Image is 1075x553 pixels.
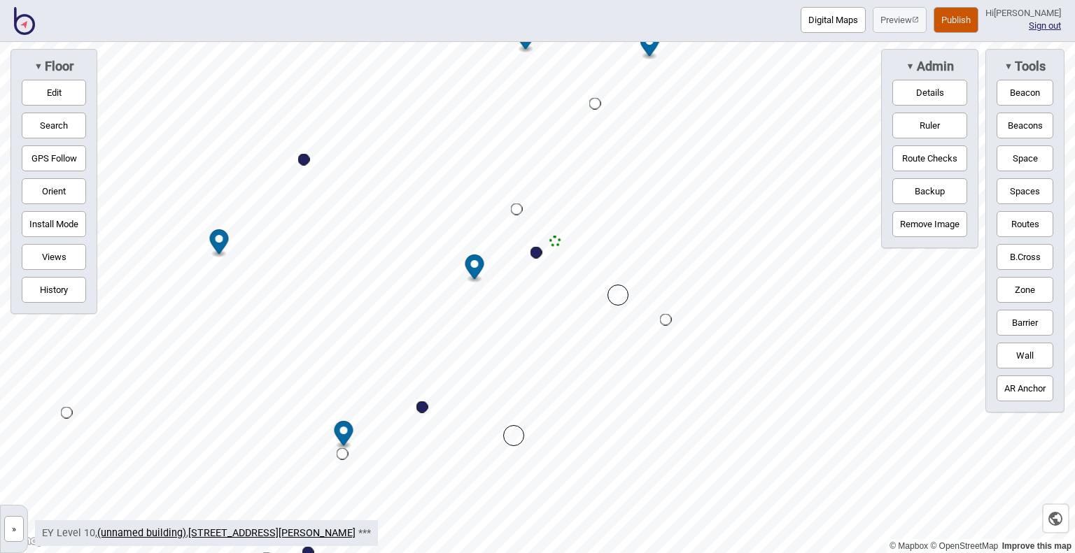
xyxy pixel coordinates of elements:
button: Barrier [997,310,1053,336]
button: Orient [22,178,86,204]
span: , [97,527,188,539]
a: [STREET_ADDRESS][PERSON_NAME] [188,527,356,539]
button: Details [892,80,967,106]
button: Views [22,244,86,270]
span: Tools [1013,59,1046,74]
button: Remove Image [892,211,967,237]
span: ▼ [906,61,914,71]
button: Ruler [892,113,967,138]
button: Spaces [997,178,1053,204]
button: GPS Follow [22,145,86,171]
img: preview [912,16,919,23]
div: Map marker [589,98,601,110]
img: BindiMaps CMS [14,7,35,35]
button: Publish [934,7,978,33]
div: Map marker [531,247,542,259]
div: Map marker [335,421,353,450]
span: Admin [915,59,954,74]
a: Map feedback [1002,541,1072,551]
button: » [4,516,24,542]
div: Map marker [337,448,349,460]
div: Map marker [61,407,73,419]
div: Map marker [660,314,672,326]
button: History [22,277,86,303]
button: Preview [873,7,927,33]
button: AR Anchor [997,375,1053,401]
button: Routes [997,211,1053,237]
button: Search [22,113,86,138]
div: Map marker [298,154,310,166]
button: Beacon [997,80,1053,106]
button: Edit [22,80,86,106]
button: B.Cross [997,244,1053,270]
div: Map marker [416,401,428,413]
div: Map marker [607,285,628,306]
div: Hi [PERSON_NAME] [985,7,1061,20]
div: Map marker [210,229,229,258]
a: Mapbox logo [4,533,66,549]
button: Beacons [997,113,1053,138]
button: Backup [892,178,967,204]
a: (unnamed building) [97,527,186,539]
div: Map marker [465,254,484,283]
div: Map marker [511,203,523,215]
a: OpenStreetMap [930,541,998,551]
span: ▼ [34,61,43,71]
div: Map marker [640,31,659,60]
button: Wall [997,343,1053,368]
button: Digital Maps [801,7,866,33]
div: Map marker [549,236,561,247]
button: Zone [997,277,1053,303]
span: Floor [43,59,73,74]
a: Mapbox [890,541,928,551]
span: ▼ [1004,61,1013,71]
div: Map marker [503,425,524,446]
button: Sign out [1029,20,1061,31]
button: Space [997,145,1053,171]
a: Previewpreview [873,7,927,33]
button: Route Checks [892,145,967,171]
a: » [1,520,27,535]
button: Install Mode [22,211,86,237]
